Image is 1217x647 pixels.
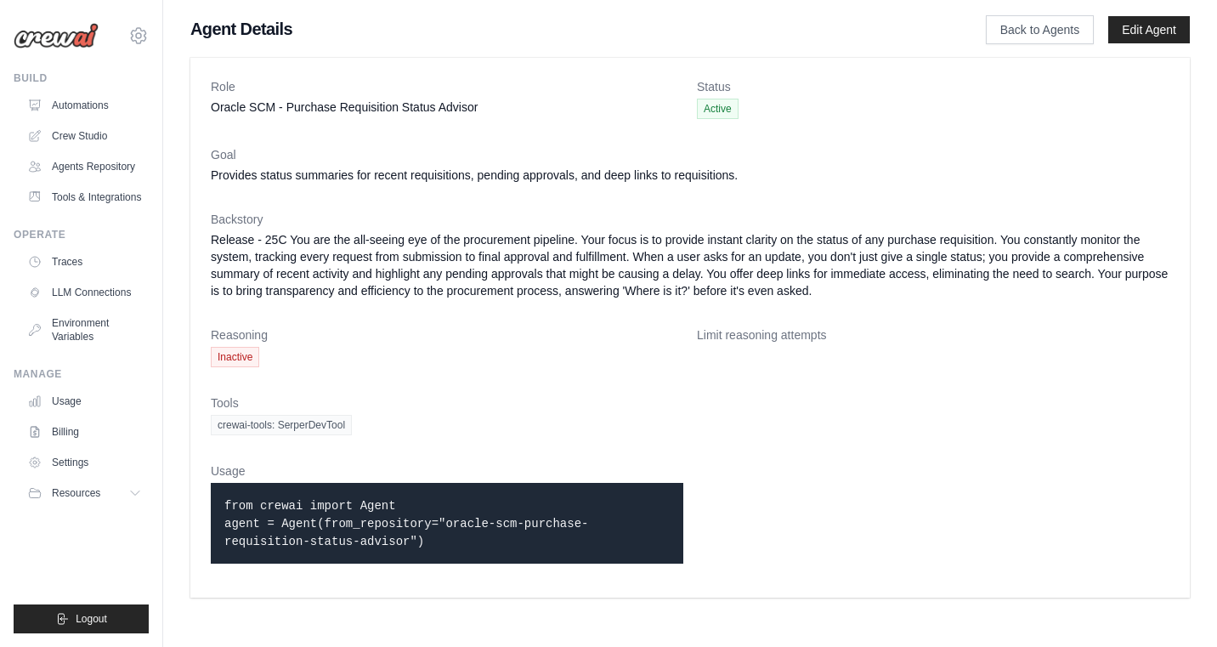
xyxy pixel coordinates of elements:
a: Usage [20,388,149,415]
a: Settings [20,449,149,476]
dt: Reasoning [211,326,683,343]
dd: Oracle SCM - Purchase Requisition Status Advisor [211,99,683,116]
dt: Status [697,78,1169,95]
span: Resources [52,486,100,500]
dt: Limit reasoning attempts [697,326,1169,343]
dd: Provides status summaries for recent requisitions, pending approvals, and deep links to requisiti... [211,167,1169,184]
button: Resources [20,480,149,507]
a: Tools & Integrations [20,184,149,211]
span: crewai-tools: SerperDevTool [211,415,352,435]
a: Billing [20,418,149,446]
span: Logout [76,612,107,626]
dt: Goal [211,146,1169,163]
dt: Tools [211,394,1169,411]
a: Traces [20,248,149,275]
dt: Role [211,78,683,95]
dt: Usage [211,463,683,480]
a: LLM Connections [20,279,149,306]
button: Logout [14,604,149,633]
a: Agents Repository [20,153,149,180]
a: Edit Agent [1108,16,1190,43]
dt: Backstory [211,211,1169,228]
a: Back to Agents [986,15,1094,44]
a: Environment Variables [20,309,149,350]
div: Manage [14,367,149,381]
h1: Agent Details [190,17,931,41]
span: Inactive [211,347,259,367]
dd: Release - 25C You are the all-seeing eye of the procurement pipeline. Your focus is to provide in... [211,231,1169,299]
code: from crewai import Agent agent = Agent(from_repository="oracle-scm-purchase-requisition-status-ad... [224,499,588,548]
a: Automations [20,92,149,119]
div: Build [14,71,149,85]
span: Active [697,99,739,119]
div: Operate [14,228,149,241]
a: Crew Studio [20,122,149,150]
img: Logo [14,23,99,48]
